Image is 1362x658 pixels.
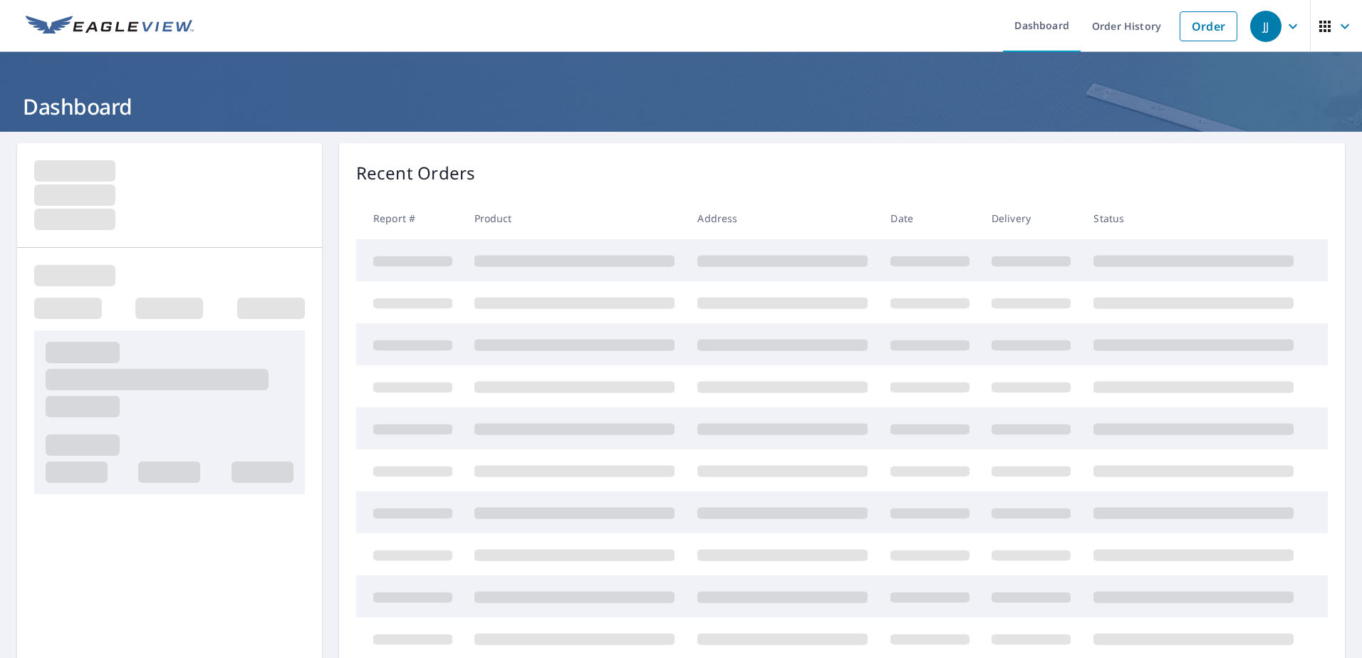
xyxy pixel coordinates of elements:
h1: Dashboard [17,92,1345,121]
th: Report # [356,197,464,239]
th: Product [463,197,686,239]
div: JJ [1250,11,1282,42]
img: EV Logo [26,16,194,37]
th: Delivery [980,197,1082,239]
th: Status [1082,197,1305,239]
a: Order [1180,11,1237,41]
th: Date [879,197,981,239]
p: Recent Orders [356,160,476,186]
th: Address [686,197,879,239]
